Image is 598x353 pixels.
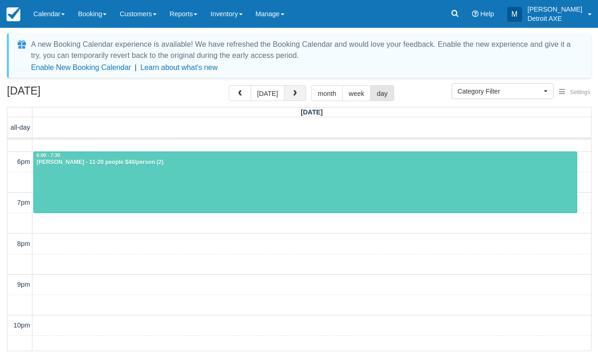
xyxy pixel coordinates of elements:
span: 8pm [17,240,30,247]
span: | [135,63,137,71]
p: Detroit AXE [528,14,582,23]
span: Settings [570,89,590,95]
span: 9pm [17,281,30,288]
button: day [370,85,394,101]
a: 6:00 - 7:30[PERSON_NAME] - 11-20 people $40/person (2) [33,151,577,213]
span: Category Filter [458,87,541,96]
span: all-day [11,124,30,131]
p: [PERSON_NAME] [528,5,582,14]
div: M [507,7,522,22]
button: Settings [554,86,596,99]
div: [PERSON_NAME] - 11-20 people $40/person (2) [36,159,574,166]
span: 7pm [17,199,30,206]
img: checkfront-main-nav-mini-logo.png [6,7,20,21]
button: Enable New Booking Calendar [31,63,131,72]
a: Learn about what's new [140,63,218,71]
span: [DATE] [301,108,323,116]
button: week [342,85,371,101]
div: A new Booking Calendar experience is available! We have refreshed the Booking Calendar and would ... [31,39,580,61]
button: Category Filter [452,83,554,99]
span: 10pm [13,321,30,329]
h2: [DATE] [7,85,124,102]
span: Help [480,10,494,18]
button: month [311,85,343,101]
i: Help [472,11,478,17]
button: [DATE] [251,85,284,101]
span: 6:00 - 7:30 [37,153,60,158]
span: 6pm [17,158,30,165]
